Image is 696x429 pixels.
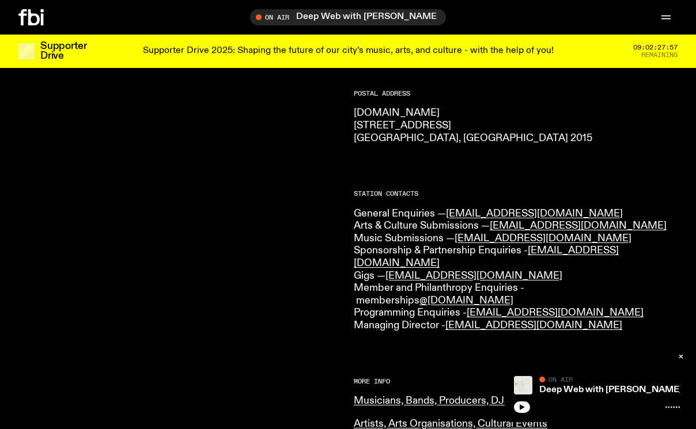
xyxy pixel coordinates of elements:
[354,90,678,97] h2: Postal Address
[354,396,509,406] a: Musicians, Bands, Producers, DJs
[385,271,562,281] a: [EMAIL_ADDRESS][DOMAIN_NAME]
[490,221,667,231] a: [EMAIL_ADDRESS][DOMAIN_NAME]
[445,320,622,331] a: [EMAIL_ADDRESS][DOMAIN_NAME]
[354,107,678,145] p: [DOMAIN_NAME] [STREET_ADDRESS] [GEOGRAPHIC_DATA], [GEOGRAPHIC_DATA] 2015
[354,378,678,385] h2: More Info
[549,375,573,383] span: On Air
[354,245,619,268] a: [EMAIL_ADDRESS][DOMAIN_NAME]
[539,385,682,394] a: Deep Web with [PERSON_NAME]
[354,419,547,429] a: Artists, Arts Organisations, Cultural Events
[633,44,678,51] span: 09:02:27:57
[354,208,678,332] p: General Enquiries — Arts & Culture Submissions — Music Submissions — Sponsorship & Partnership En...
[641,52,678,58] span: Remaining
[250,9,446,25] button: On AirDeep Web with [PERSON_NAME]
[354,191,678,197] h2: Station Contacts
[455,233,631,244] a: [EMAIL_ADDRESS][DOMAIN_NAME]
[446,208,623,219] a: [EMAIL_ADDRESS][DOMAIN_NAME]
[143,46,554,56] p: Supporter Drive 2025: Shaping the future of our city’s music, arts, and culture - with the help o...
[467,307,644,318] a: [EMAIL_ADDRESS][DOMAIN_NAME]
[419,295,513,306] a: @[DOMAIN_NAME]
[40,41,86,61] h3: Supporter Drive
